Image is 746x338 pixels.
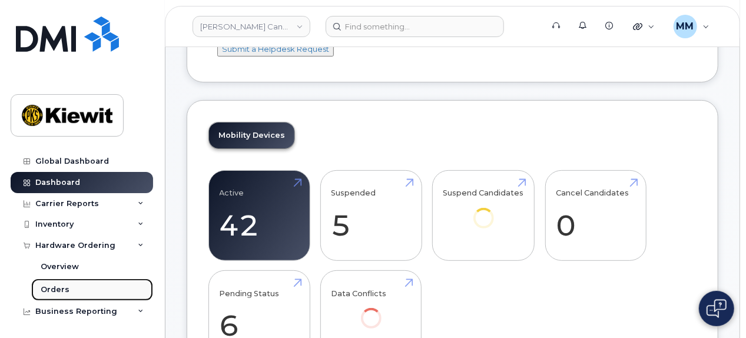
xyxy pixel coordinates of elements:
[556,177,635,254] a: Cancel Candidates 0
[443,177,524,244] a: Suspend Candidates
[217,42,334,57] button: Submit a Helpdesk Request
[209,122,294,148] a: Mobility Devices
[217,44,334,54] a: Submit a Helpdesk Request
[193,16,310,37] a: Kiewit Canada Inc
[220,177,299,254] a: Active 42
[326,16,504,37] input: Find something...
[331,177,411,254] a: Suspended 5
[677,19,694,34] span: MM
[707,299,727,318] img: Open chat
[625,15,663,38] div: Quicklinks
[665,15,718,38] div: Michael Manahan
